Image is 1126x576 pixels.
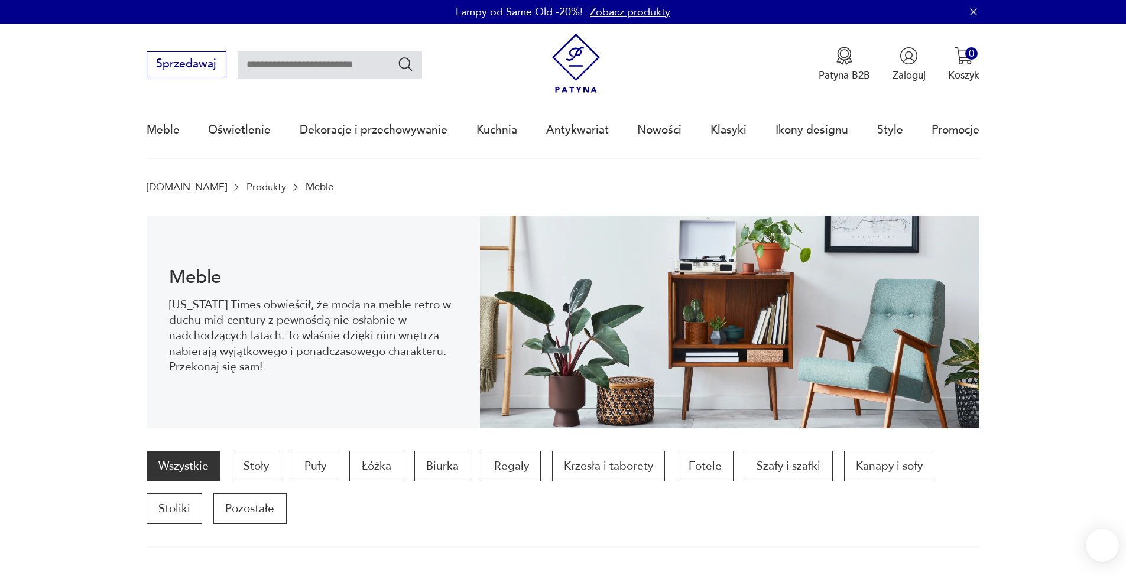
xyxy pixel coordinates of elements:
a: Meble [147,103,180,157]
button: Szukaj [397,56,414,73]
p: Koszyk [948,69,979,82]
a: Ikony designu [775,103,848,157]
a: Biurka [414,451,470,481]
p: Lampy od Same Old -20%! [456,5,583,19]
p: [US_STATE] Times obwieścił, że moda na meble retro w duchu mid-century z pewnością nie osłabnie w... [169,297,457,375]
p: Zaloguj [893,69,926,82]
button: Zaloguj [893,47,926,82]
a: Sprzedawaj [147,60,226,70]
img: Ikonka użytkownika [900,47,918,65]
a: Łóżka [349,451,403,481]
a: Style [877,103,903,157]
a: Antykwariat [546,103,609,157]
h1: Meble [169,269,457,286]
img: Meble [480,216,980,428]
a: Pufy [293,451,338,481]
img: Ikona koszyka [955,47,973,65]
a: Kuchnia [476,103,517,157]
a: Regały [482,451,540,481]
iframe: Smartsupp widget button [1086,529,1119,562]
button: 0Koszyk [948,47,979,82]
a: Fotele [677,451,734,481]
a: Stoły [232,451,281,481]
a: Zobacz produkty [590,5,670,19]
p: Meble [306,181,333,193]
a: Szafy i szafki [745,451,832,481]
a: Ikona medaluPatyna B2B [819,47,870,82]
img: Ikona medalu [835,47,854,65]
a: Pozostałe [213,493,286,524]
a: [DOMAIN_NAME] [147,181,227,193]
img: Patyna - sklep z meblami i dekoracjami vintage [546,34,606,93]
a: Oświetlenie [208,103,271,157]
a: Krzesła i taborety [552,451,665,481]
div: 0 [965,47,978,60]
a: Produkty [246,181,286,193]
p: Patyna B2B [819,69,870,82]
a: Nowości [637,103,682,157]
a: Wszystkie [147,451,220,481]
a: Dekoracje i przechowywanie [300,103,447,157]
button: Patyna B2B [819,47,870,82]
a: Stoliki [147,493,202,524]
button: Sprzedawaj [147,51,226,77]
a: Kanapy i sofy [844,451,934,481]
a: Klasyki [710,103,747,157]
a: Promocje [932,103,979,157]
